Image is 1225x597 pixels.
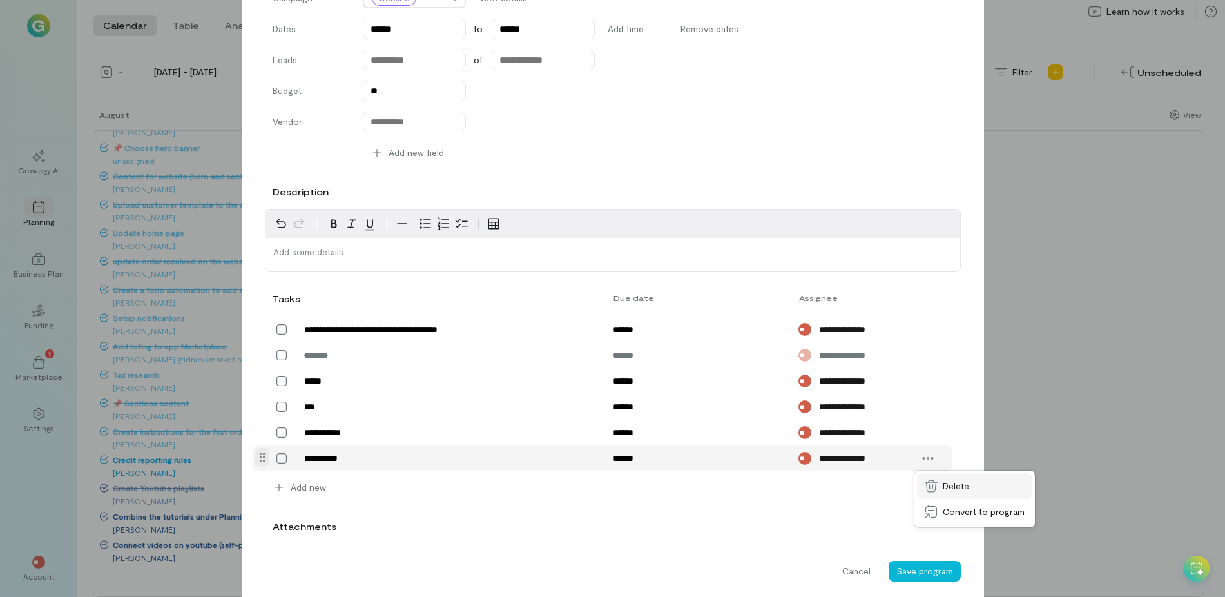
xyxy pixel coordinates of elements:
div: Assignee [791,293,914,303]
span: Delete [943,480,1025,493]
span: Convert to program [943,505,1025,518]
button: Bold [325,215,343,233]
label: Attachments [273,520,336,533]
button: Check list [452,215,470,233]
div: toggle group [416,215,470,233]
label: Budget [273,84,350,101]
button: Bulleted list [416,215,434,233]
a: Convert to program [917,499,1032,525]
label: Dates [273,23,350,35]
span: Add new field [389,146,444,159]
span: Remove dates [680,23,738,35]
button: Save program [889,561,961,582]
button: Numbered list [434,215,452,233]
span: Save program [896,565,953,576]
span: Cancel [842,565,871,578]
a: Delete [917,473,1032,499]
span: to [474,23,483,35]
div: Attach new [265,543,961,569]
div: Due date [606,293,791,303]
button: Undo Ctrl+Z [272,215,290,233]
div: editable markdown [265,238,960,271]
label: Leads [273,54,350,70]
span: Add time [608,23,644,35]
div: Tasks [273,293,297,306]
label: Description [273,186,329,199]
span: Add new [291,481,326,494]
button: Italic [343,215,361,233]
span: of [474,54,483,66]
label: Vendor [273,115,350,132]
button: Underline [361,215,379,233]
